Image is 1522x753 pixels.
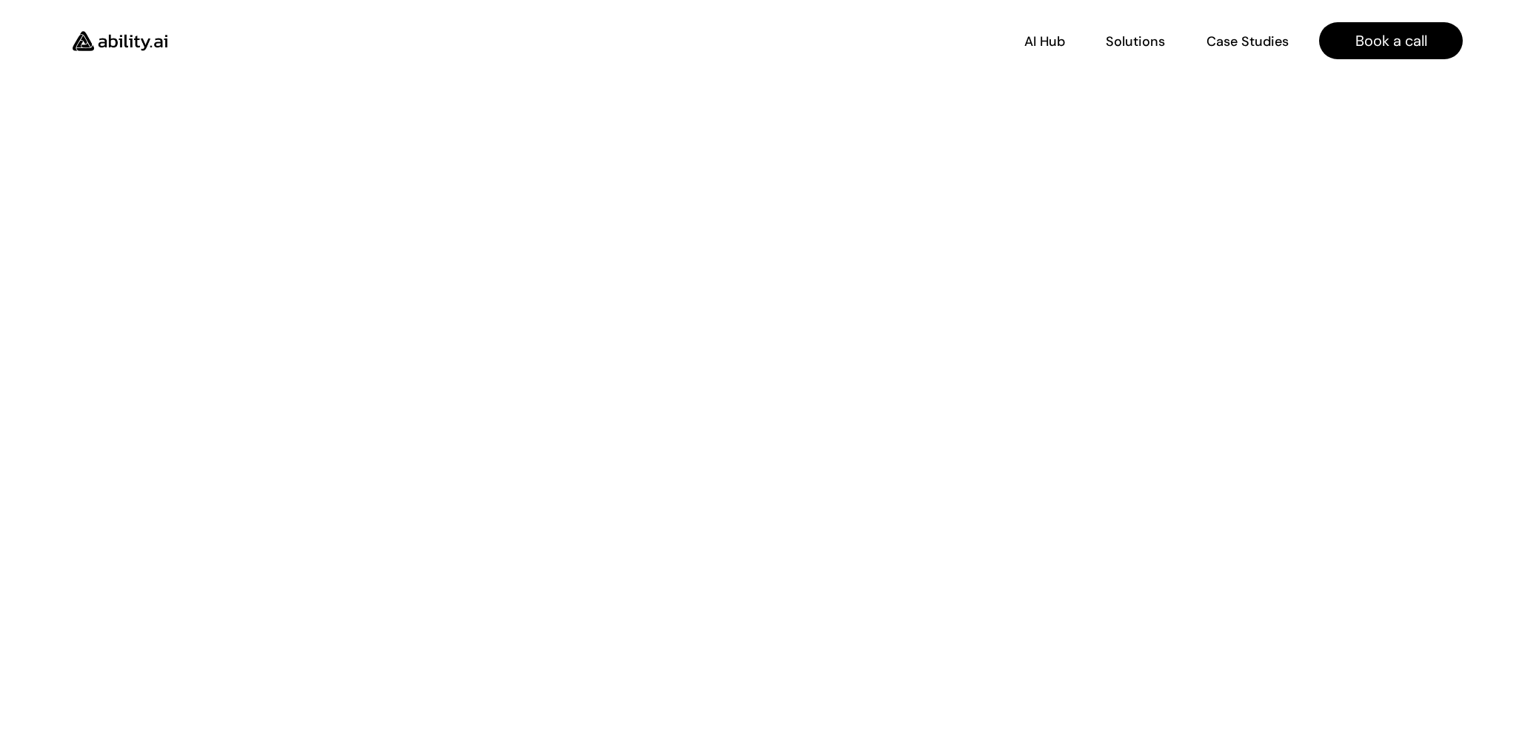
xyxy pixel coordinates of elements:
a: Case Studies [1206,28,1289,54]
a: AI Hub [1024,28,1065,54]
p: Solutions [1106,33,1165,51]
p: AI Hub [1024,33,1065,51]
a: Book a call [1319,22,1463,59]
p: Book a call [1355,30,1427,51]
a: Solutions [1106,28,1165,54]
p: Case Studies [1206,33,1289,51]
nav: Main navigation [188,22,1463,59]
